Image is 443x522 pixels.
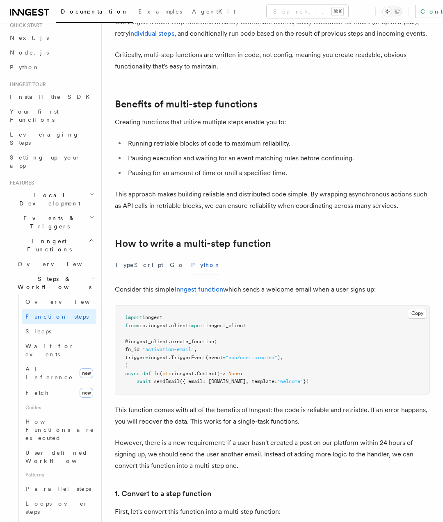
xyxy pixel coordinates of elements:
[197,371,220,376] span: Context)
[126,167,430,179] li: Pausing for an amount of time or until a specified time.
[115,488,211,499] a: 1. Convert to a step function
[137,323,145,328] span: src
[191,256,221,274] button: Python
[115,437,430,472] p: However, there is a new requirement: if a user hasn't created a post on our platform within 24 ho...
[168,323,171,328] span: .
[115,404,430,427] p: This function comes with all of the benefits of Inngest: the code is reliable and retriable. If a...
[139,346,142,352] span: =
[115,238,271,249] a: How to write a multi-step function
[171,323,188,328] span: client
[192,8,235,15] span: AgentKit
[125,371,139,376] span: async
[154,371,160,376] span: fn
[22,339,96,362] a: Wait for events
[7,104,96,127] a: Your first Functions
[160,371,162,376] span: (
[25,449,99,464] span: User-defined Workflows
[25,328,51,335] span: Sleeps
[7,45,96,60] a: Node.js
[14,257,96,271] a: Overview
[10,64,40,71] span: Python
[148,355,171,360] span: inngest.
[22,309,96,324] a: Function steps
[154,378,180,384] span: sendEmail
[277,355,283,360] span: ),
[125,323,137,328] span: from
[22,324,96,339] a: Sleeps
[408,308,427,319] button: Copy
[22,385,96,401] a: Fetchnew
[115,284,430,295] p: Consider this simple which sends a welcome email when a user signs up:
[7,60,96,75] a: Python
[7,211,96,234] button: Events & Triggers
[115,16,430,39] p: Use Inngest's multi-step functions to safely coordinate events, delay execution for hours (or up ...
[7,89,96,104] a: Install the SDK
[22,414,96,445] a: How Functions are executed
[10,108,59,123] span: Your first Functions
[115,506,430,517] p: First, let's convert this function into a multi-step function:
[10,131,79,146] span: Leveraging Steps
[206,323,246,328] span: inngest_client
[115,256,163,274] button: TypeScript
[171,371,174,376] span: :
[7,234,96,257] button: Inngest Functions
[22,496,96,519] a: Loops over steps
[126,138,430,149] li: Running retriable blocks of code to maximum reliability.
[142,315,162,320] span: inngest
[7,127,96,150] a: Leveraging Steps
[145,323,148,328] span: .
[145,355,148,360] span: =
[168,339,171,344] span: .
[25,313,89,320] span: Function steps
[7,30,96,45] a: Next.js
[226,355,277,360] span: "app/user.created"
[10,93,95,100] span: Install the SDK
[277,378,303,384] span: "welcome"
[137,378,151,384] span: await
[125,355,145,360] span: trigger
[382,7,402,16] button: Toggle dark mode
[10,34,49,41] span: Next.js
[126,153,430,164] li: Pausing execution and waiting for an event matching rules before continuing.
[171,339,214,344] span: create_function
[14,275,91,291] span: Steps & Workflows
[7,81,46,88] span: Inngest tour
[10,154,80,169] span: Setting up your app
[174,285,223,293] a: Inngest function
[18,261,102,267] span: Overview
[142,346,194,352] span: "activation-email"
[303,378,309,384] span: })
[80,368,93,378] span: new
[138,8,182,15] span: Examples
[7,180,34,186] span: Features
[10,49,49,56] span: Node.js
[187,2,240,22] a: AgentKit
[7,150,96,173] a: Setting up your app
[188,323,206,328] span: import
[194,346,197,352] span: ,
[7,237,89,253] span: Inngest Functions
[7,22,42,29] span: Quick start
[332,7,343,16] kbd: ⌘K
[125,346,139,352] span: fn_id
[25,500,88,515] span: Loops over steps
[115,116,430,128] p: Creating functions that utilize multiple steps enable you to:
[22,362,96,385] a: AI Inferencenew
[267,5,348,18] button: Search...⌘K
[56,2,133,23] a: Documentation
[25,299,110,305] span: Overview
[142,371,151,376] span: def
[125,339,168,344] span: @inngest_client
[25,418,94,441] span: How Functions are executed
[240,371,243,376] span: :
[194,371,197,376] span: .
[129,30,174,37] a: individual steps
[115,98,258,110] a: Benefits of multi-step functions
[25,486,91,492] span: Parallel steps
[214,339,217,344] span: (
[148,323,168,328] span: inngest
[170,256,185,274] button: Go
[174,371,194,376] span: inngest
[7,191,89,207] span: Local Development
[223,355,226,360] span: =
